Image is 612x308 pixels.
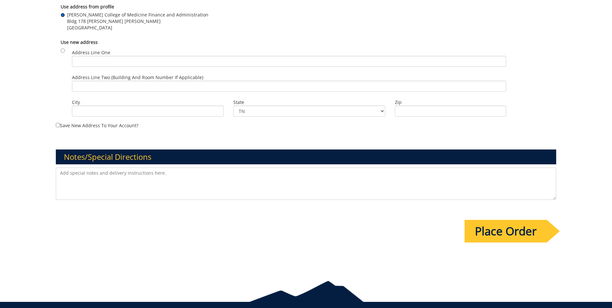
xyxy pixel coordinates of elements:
[56,123,60,127] input: Save new address to your account?
[61,13,65,17] input: [PERSON_NAME] College of Medicine Finance and Administration Bldg 178 [PERSON_NAME] [PERSON_NAME]...
[72,56,506,67] input: Address Line One
[72,106,224,117] input: City
[67,18,208,25] span: Bldg 178 [PERSON_NAME] [PERSON_NAME]
[395,99,506,106] label: Zip
[72,74,506,92] label: Address Line Two (Building and Room Number if applicable)
[72,81,506,92] input: Address Line Two (Building and Room Number if applicable)
[61,39,98,45] b: Use new address
[67,25,208,31] span: [GEOGRAPHIC_DATA]
[72,49,506,67] label: Address Line One
[233,99,385,106] label: State
[72,99,224,106] label: City
[465,220,547,242] input: Place Order
[61,4,114,10] b: Use address from profile
[395,106,506,117] input: Zip
[67,12,208,18] span: [PERSON_NAME] College of Medicine Finance and Administration
[56,149,556,164] h3: Notes/Special Directions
